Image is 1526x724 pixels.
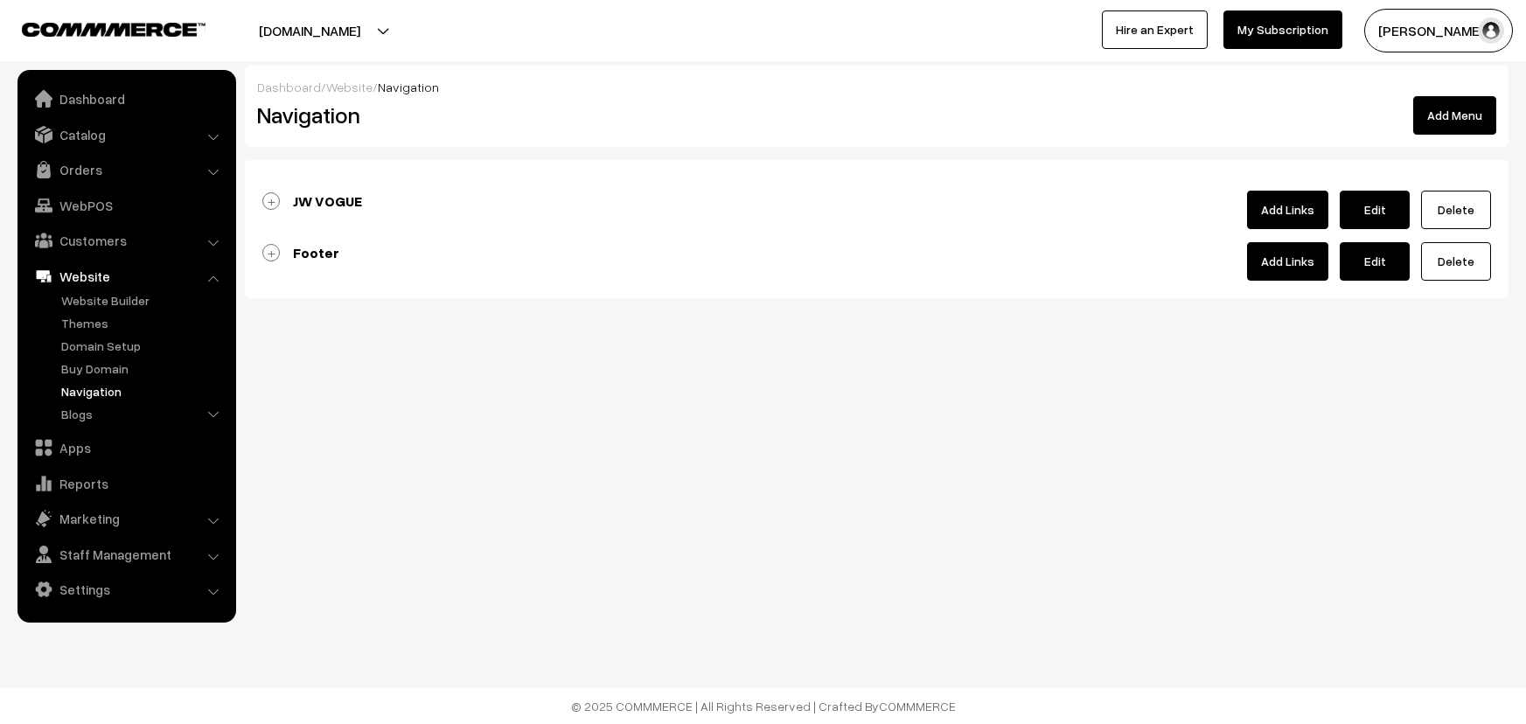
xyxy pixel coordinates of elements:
[22,83,230,115] a: Dashboard
[262,244,339,261] a: Footer
[57,382,230,400] a: Navigation
[1421,242,1491,281] a: Delete
[378,80,439,94] span: Navigation
[1413,96,1496,135] button: Add Menu
[22,432,230,463] a: Apps
[326,80,373,94] a: Website
[293,244,339,261] b: Footer
[1247,191,1328,229] a: Add Links
[22,17,175,38] a: COMMMERCE
[262,192,362,210] a: JW VOGUE
[22,574,230,605] a: Settings
[57,405,230,423] a: Blogs
[22,539,230,570] a: Staff Management
[22,503,230,534] a: Marketing
[198,9,422,52] button: [DOMAIN_NAME]
[1340,242,1410,281] a: Edit
[22,119,230,150] a: Catalog
[57,337,230,355] a: Domain Setup
[879,699,956,714] a: COMMMERCE
[257,101,652,129] h2: Navigation
[257,80,321,94] a: Dashboard
[22,23,206,36] img: COMMMERCE
[1247,242,1328,281] a: Add Links
[1102,10,1208,49] a: Hire an Expert
[57,359,230,378] a: Buy Domain
[257,78,1496,96] div: / /
[1223,10,1342,49] a: My Subscription
[57,291,230,310] a: Website Builder
[1478,17,1504,44] img: user
[22,468,230,499] a: Reports
[22,154,230,185] a: Orders
[22,261,230,292] a: Website
[1340,191,1410,229] a: Edit
[22,225,230,256] a: Customers
[1364,9,1513,52] button: [PERSON_NAME]
[22,190,230,221] a: WebPOS
[57,314,230,332] a: Themes
[293,192,362,210] b: JW VOGUE
[1421,191,1491,229] a: Delete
